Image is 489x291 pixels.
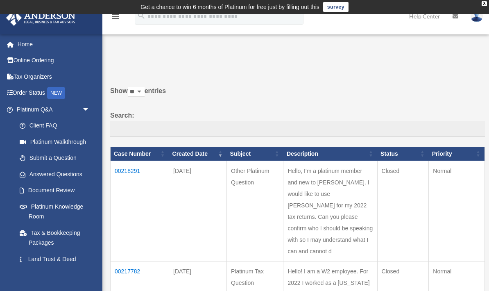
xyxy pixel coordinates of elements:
[6,101,98,118] a: Platinum Q&Aarrow_drop_down
[128,87,145,97] select: Showentries
[11,198,98,225] a: Platinum Knowledge Room
[169,147,227,161] th: Created Date: activate to sort column ascending
[11,166,94,182] a: Answered Questions
[323,2,349,12] a: survey
[169,161,227,261] td: [DATE]
[377,161,429,261] td: Closed
[111,161,169,261] td: 00218291
[137,11,146,20] i: search
[227,161,283,261] td: Other Platinum Question
[429,147,485,161] th: Priority: activate to sort column ascending
[11,251,98,277] a: Land Trust & Deed Forum
[283,147,377,161] th: Description: activate to sort column ascending
[227,147,283,161] th: Subject: activate to sort column ascending
[6,68,102,85] a: Tax Organizers
[110,121,485,137] input: Search:
[471,10,483,22] img: User Pic
[82,101,98,118] span: arrow_drop_down
[6,36,102,52] a: Home
[11,150,98,166] a: Submit a Question
[11,182,98,199] a: Document Review
[110,85,485,105] label: Show entries
[11,118,98,134] a: Client FAQ
[482,1,487,6] div: close
[11,225,98,251] a: Tax & Bookkeeping Packages
[283,161,377,261] td: Hello, I'm a platinum member and new to [PERSON_NAME]. I would like to use [PERSON_NAME] for my 2...
[110,110,485,137] label: Search:
[111,11,120,21] i: menu
[6,52,102,69] a: Online Ordering
[140,2,319,12] div: Get a chance to win 6 months of Platinum for free just by filling out this
[47,87,65,99] div: NEW
[429,161,485,261] td: Normal
[111,147,169,161] th: Case Number: activate to sort column ascending
[111,14,120,21] a: menu
[4,10,78,26] img: Anderson Advisors Platinum Portal
[11,134,98,150] a: Platinum Walkthrough
[6,85,102,102] a: Order StatusNEW
[377,147,429,161] th: Status: activate to sort column ascending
